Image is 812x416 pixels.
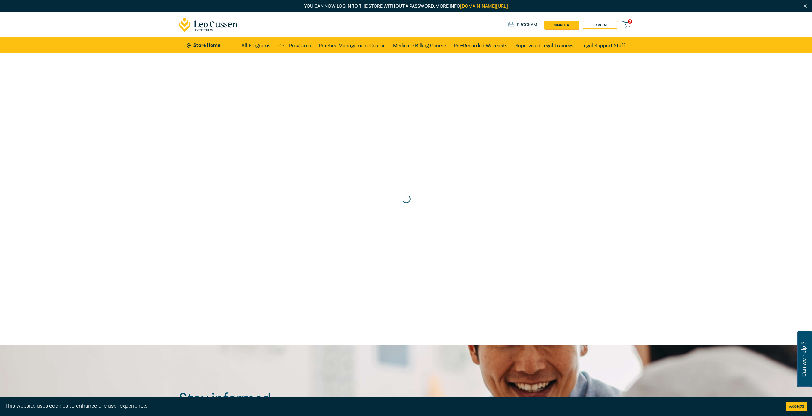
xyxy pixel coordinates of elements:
[393,37,446,53] a: Medicare Billing Course
[508,21,538,28] a: Program
[786,402,807,411] button: Accept cookies
[802,4,808,9] img: Close
[278,37,311,53] a: CPD Programs
[628,19,632,24] span: 0
[179,390,330,407] h2: Stay informed.
[583,21,617,29] a: Log in
[242,37,271,53] a: All Programs
[319,37,385,53] a: Practice Management Course
[801,335,807,383] span: Can we help ?
[544,21,579,29] a: sign up
[460,3,508,9] a: [DOMAIN_NAME][URL]
[454,37,508,53] a: Pre-Recorded Webcasts
[515,37,574,53] a: Supervised Legal Trainees
[179,3,633,10] p: You can now log in to the store without a password. More info
[581,37,625,53] a: Legal Support Staff
[187,42,231,49] a: Store Home
[5,402,776,410] div: This website uses cookies to enhance the user experience.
